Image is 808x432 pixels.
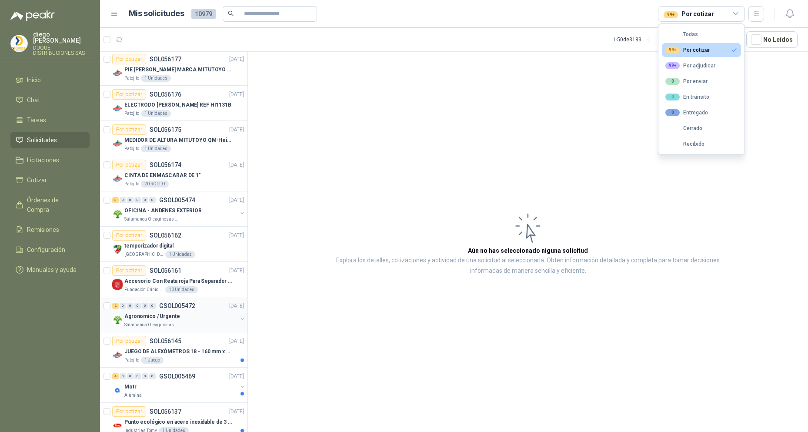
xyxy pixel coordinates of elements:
a: Órdenes de Compra [10,192,90,218]
button: 99+Por adjudicar [662,59,741,73]
div: 99+ [664,11,678,18]
div: 3 [112,197,119,203]
div: 0 [149,373,156,379]
p: Salamanca Oleaginosas SAS [124,321,179,328]
p: DUQUE DISTRIBUCIONES SAS [33,45,90,56]
div: 1 Unidades [141,110,171,117]
div: Recibido [665,141,704,147]
p: Fundación Clínica Shaio [124,286,164,293]
img: Company Logo [112,420,123,431]
p: Patojito [124,181,139,188]
div: 10 Unidades [165,286,198,293]
div: 0 [134,197,141,203]
a: Inicio [10,72,90,88]
div: 0 [142,373,148,379]
span: search [228,10,234,17]
a: Por cotizarSOL056145[DATE] Company LogoJUEGO DE ALEXÓMETROS 18 - 160 mm x 0,01 mm 2824-S3Patojito... [100,332,247,368]
span: Inicio [27,75,41,85]
a: Chat [10,92,90,108]
a: Cotizar [10,172,90,188]
p: Agronomico / Urgente [124,312,180,321]
div: Todas [665,31,698,37]
div: 0 [127,197,134,203]
p: Accesorio Con Reata roja Para Separador De Fila [124,277,233,285]
div: Por cotizar [112,336,146,346]
span: Solicitudes [27,135,57,145]
img: Company Logo [11,35,27,52]
p: [DATE] [229,90,244,99]
div: Por cotizar [112,89,146,100]
div: Por cotizar [112,124,146,135]
div: 0 [665,94,680,100]
a: Por cotizarSOL056175[DATE] Company LogoMEDIDOR DE ALTURA MITUTOYO QM-Height 518-245Patojito1 Unid... [100,121,247,156]
a: 3 0 0 0 0 0 GSOL005474[DATE] Company LogoOFICINA - ANDENES EXTERIORSalamanca Oleaginosas SAS [112,195,246,223]
div: 0 [120,373,126,379]
p: [DATE] [229,337,244,345]
img: Logo peakr [10,10,55,21]
div: 0 [127,303,134,309]
span: Remisiones [27,225,59,234]
button: No Leídos [746,31,798,48]
p: OFICINA - ANDENES EXTERIOR [124,207,202,215]
div: 1 Unidades [141,75,171,82]
div: 1 - 50 de 3183 [613,33,669,47]
p: Patojito [124,110,139,117]
a: 2 0 0 0 0 0 GSOL005472[DATE] Company LogoAgronomico / UrgenteSalamanca Oleaginosas SAS [112,301,246,328]
button: 0En tránsito [662,90,741,104]
p: CINTA DE ENMASCARAR DE 1" [124,171,201,180]
a: Por cotizarSOL056162[DATE] Company Logotemporizador digital[GEOGRAPHIC_DATA][PERSON_NAME]1 Unidades [100,227,247,262]
div: En tránsito [665,94,709,100]
div: 0 [149,197,156,203]
div: 0 [149,303,156,309]
div: Por adjudicar [665,62,715,69]
button: Todas [662,27,741,41]
p: Salamanca Oleaginosas SAS [124,216,179,223]
div: 0 [142,303,148,309]
button: Cerrado [662,121,741,135]
button: Recibido [662,137,741,151]
div: 0 [665,109,680,116]
div: 99+ [665,47,680,54]
p: diego [PERSON_NAME] [33,31,90,44]
span: Licitaciones [27,155,59,165]
img: Company Logo [112,385,123,395]
div: 0 [134,373,141,379]
p: SOL056176 [150,91,181,97]
p: temporizador digital [124,242,174,250]
p: SOL056145 [150,338,181,344]
div: Por cotizar [112,160,146,170]
p: [DATE] [229,126,244,134]
p: SOL056175 [150,127,181,133]
span: Tareas [27,115,46,125]
p: [DATE] [229,267,244,275]
a: Manuales y ayuda [10,261,90,278]
p: Patojito [124,357,139,364]
div: 1 Unidades [141,145,171,152]
p: Patojito [124,75,139,82]
p: JUEGO DE ALEXÓMETROS 18 - 160 mm x 0,01 mm 2824-S3 [124,348,233,356]
div: 0 [142,197,148,203]
div: Por enviar [665,78,708,85]
div: 4 [112,373,119,379]
p: PIE [PERSON_NAME] MARCA MITUTOYO REF [PHONE_NUMBER] [124,66,233,74]
a: 4 0 0 0 0 0 GSOL005469[DATE] Company LogoMotrAlumina [112,371,246,399]
span: Cotizar [27,175,47,185]
p: [DATE] [229,161,244,169]
p: [DATE] [229,196,244,204]
a: Tareas [10,112,90,128]
p: Alumina [124,392,142,399]
p: GSOL005469 [159,373,195,379]
img: Company Logo [112,68,123,78]
img: Company Logo [112,103,123,114]
div: Por cotizar [112,265,146,276]
span: Órdenes de Compra [27,195,81,214]
p: [DATE] [229,55,244,64]
a: Por cotizarSOL056161[DATE] Company LogoAccesorio Con Reata roja Para Separador De FilaFundación C... [100,262,247,297]
p: Punto ecológico en acero inoxidable de 3 puestos, con capacidad para 121L cada división. [124,418,233,426]
span: Chat [27,95,40,105]
div: 2 [112,303,119,309]
p: SOL056162 [150,232,181,238]
img: Company Logo [112,315,123,325]
p: ELECTRODO [PERSON_NAME] REF HI1131B [124,101,231,109]
button: 0Por enviar [662,74,741,88]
